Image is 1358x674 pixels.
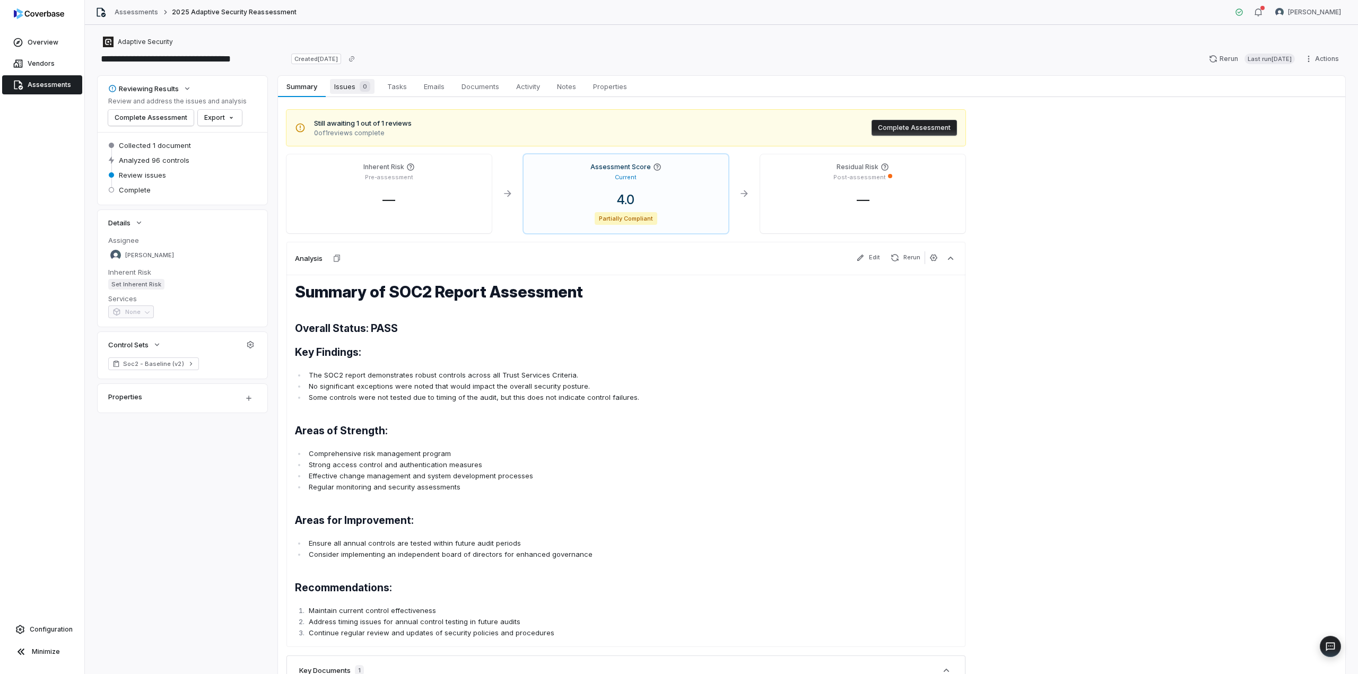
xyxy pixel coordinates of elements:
[1301,51,1345,67] button: Actions
[295,424,824,437] h2: Areas of Strength:
[108,97,247,106] p: Review and address the issues and analysis
[2,75,82,94] a: Assessments
[295,345,824,359] h2: Key Findings:
[553,80,580,93] span: Notes
[306,482,824,493] li: Regular monitoring and security assessments
[295,284,824,301] h1: Summary of SOC2 Report Assessment
[872,120,957,136] button: Complete Assessment
[108,235,257,245] dt: Assignee
[1269,4,1347,20] button: Shaun Angley avatar[PERSON_NAME]
[14,8,64,19] img: logo-D7KZi-bG.svg
[306,605,824,616] li: Maintain current control effectiveness
[833,173,886,181] p: Post-assessment
[342,49,361,68] button: Copy link
[108,340,149,349] span: Control Sets
[512,80,544,93] span: Activity
[1288,8,1341,16] span: [PERSON_NAME]
[1275,8,1284,16] img: Shaun Angley avatar
[125,251,174,259] span: [PERSON_NAME]
[198,110,242,126] button: Export
[2,33,82,52] a: Overview
[306,459,824,470] li: Strong access control and authentication measures
[108,294,257,303] dt: Services
[420,80,449,93] span: Emails
[314,129,412,137] span: 0 of 1 reviews complete
[108,218,130,227] span: Details
[172,8,296,16] span: 2025 Adaptive Security Reassessment
[306,470,824,482] li: Effective change management and system development processes
[108,84,179,93] div: Reviewing Results
[330,79,375,94] span: Issues
[28,81,71,89] span: Assessments
[595,212,658,225] span: Partially Compliant
[105,79,195,98] button: Reviewing Results
[314,118,412,129] span: Still awaiting 1 out of 1 reviews
[306,627,824,638] li: Continue regular review and updates of security policies and procedures
[115,8,158,16] a: Assessments
[291,54,341,64] span: Created [DATE]
[119,155,189,165] span: Analyzed 96 controls
[100,32,176,51] button: https://adaptivesecurity.com/Adaptive Security
[306,448,824,459] li: Comprehensive risk management program
[295,253,323,263] h3: Analysis
[295,513,824,527] h2: Areas for Improvement:
[282,80,321,93] span: Summary
[110,250,121,260] img: Shaun Angley avatar
[615,173,637,181] p: Current
[848,192,878,207] span: —
[306,616,824,627] li: Address timing issues for annual control testing in future audits
[108,357,199,370] a: Soc2 - Baseline (v2)
[105,213,146,232] button: Details
[4,620,80,639] a: Configuration
[108,267,257,277] dt: Inherent Risk
[1244,54,1295,64] span: Last run [DATE]
[306,392,824,403] li: Some controls were not tested due to timing of the audit, but this does not indicate control fail...
[363,163,404,171] h4: Inherent Risk
[30,625,73,634] span: Configuration
[306,381,824,392] li: No significant exceptions were noted that would impact the overall security posture.
[2,54,82,73] a: Vendors
[295,581,824,594] h2: Recommendations:
[457,80,503,93] span: Documents
[590,163,651,171] h4: Assessment Score
[105,335,164,354] button: Control Sets
[123,360,184,368] span: Soc2 - Baseline (v2)
[28,38,58,47] span: Overview
[374,192,404,207] span: —
[837,163,878,171] h4: Residual Risk
[119,141,191,150] span: Collected 1 document
[4,641,80,662] button: Minimize
[608,192,643,207] span: 4.0
[365,173,413,181] p: Pre-assessment
[306,370,824,381] li: The SOC2 report demonstrates robust controls across all Trust Services Criteria.
[306,538,824,549] li: Ensure all annual controls are tested within future audit periods
[360,81,370,92] span: 0
[886,251,925,264] button: Rerun
[295,321,824,335] h2: Overall Status: PASS
[589,80,631,93] span: Properties
[32,647,60,656] span: Minimize
[1203,51,1301,67] button: RerunLast run[DATE]
[306,549,824,560] li: Consider implementing an independent board of directors for enhanced governance
[108,279,164,290] span: Set Inherent Risk
[383,80,411,93] span: Tasks
[28,59,55,68] span: Vendors
[119,185,151,195] span: Complete
[108,110,194,126] button: Complete Assessment
[852,251,884,264] button: Edit
[119,170,166,180] span: Review issues
[118,38,173,46] span: Adaptive Security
